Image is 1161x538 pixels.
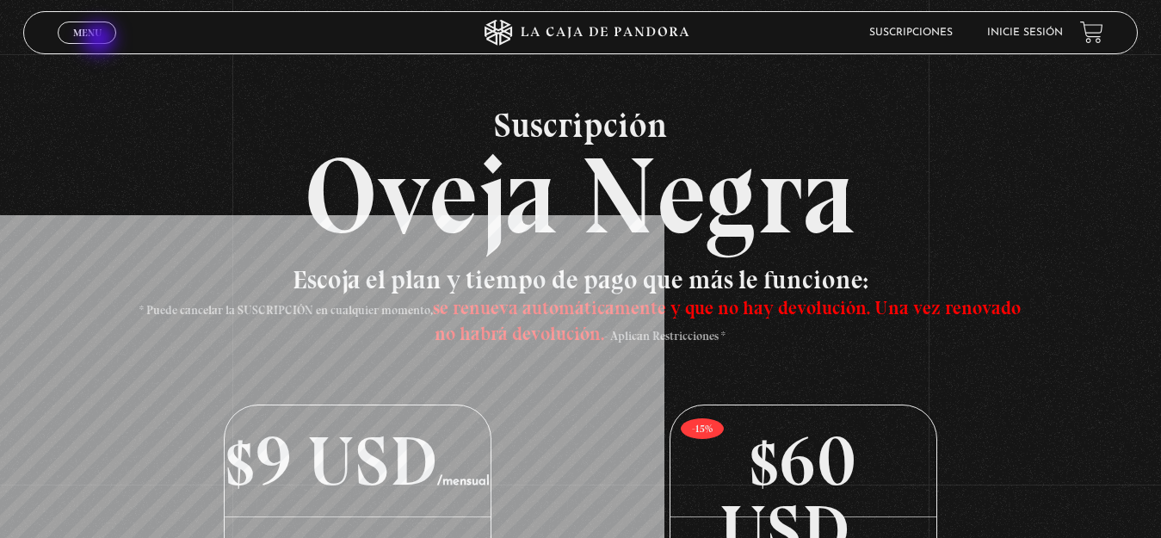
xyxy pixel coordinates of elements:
[23,108,1138,250] h2: Oveja Negra
[437,475,490,488] span: /mensual
[869,28,953,38] a: Suscripciones
[67,41,108,53] span: Cerrar
[225,405,491,517] p: $9 USD
[23,108,1138,142] span: Suscripción
[139,303,1021,343] span: * Puede cancelar la SUSCRIPCIÓN en cualquier momento, - Aplican Restricciones *
[134,267,1026,344] h3: Escoja el plan y tiempo de pago que más le funcione:
[1080,21,1103,44] a: View your shopping cart
[987,28,1063,38] a: Inicie sesión
[73,28,102,38] span: Menu
[433,296,1021,345] span: se renueva automáticamente y que no hay devolución. Una vez renovado no habrá devolución.
[670,405,936,517] p: $60 USD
